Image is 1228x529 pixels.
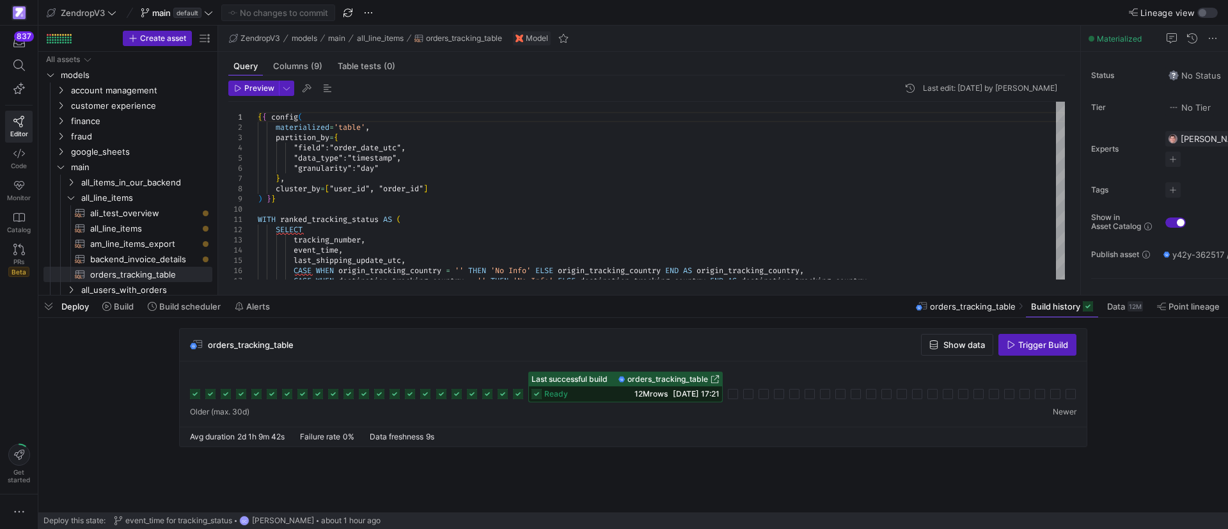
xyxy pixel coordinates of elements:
span: } [267,194,271,204]
span: 'No Info' [513,276,553,286]
span: backend_invoice_details​​​​​​​​​​ [90,252,198,267]
span: all_users_with_orders [81,283,210,297]
div: 11 [228,214,242,225]
div: 10 [228,204,242,214]
span: Monitor [7,194,31,201]
span: ] [423,184,428,194]
span: CASE [294,276,311,286]
span: = [329,122,334,132]
button: Show data [921,334,993,356]
span: , [867,276,871,286]
div: Press SPACE to select this row. [43,144,212,159]
span: WITH [258,214,276,225]
button: 837 [5,31,33,54]
span: SELECT [276,225,303,235]
a: orders_tracking_table​​​​​​​​​​ [43,267,212,282]
span: = [446,265,450,276]
div: Press SPACE to select this row. [43,251,212,267]
span: Deploy this state: [43,516,106,525]
span: Table tests [338,62,395,70]
span: [DATE] 17:21 [673,389,720,399]
span: 'No Info' [491,265,531,276]
span: "granularity" [294,163,352,173]
span: default [173,8,201,18]
span: origin_tracking_country [697,265,799,276]
span: ready [544,390,568,399]
button: Last successful buildorders_tracking_tableready12Mrows[DATE] 17:21 [528,372,723,402]
div: Press SPACE to select this row. [43,175,212,190]
div: Press SPACE to select this row. [43,236,212,251]
span: Trigger Build [1018,340,1068,350]
span: orders_tracking_table​​​​​​​​​​ [90,267,198,282]
a: ali_test_overview​​​​​​​​​​ [43,205,212,221]
span: , [280,173,285,184]
a: https://storage.googleapis.com/y42-prod-data-exchange/images/qZXOSqkTtPuVcXVzF40oUlM07HVTwZXfPK0U... [5,2,33,24]
span: THEN [491,276,508,286]
span: Build [114,301,134,312]
div: Press SPACE to select this row. [43,52,212,67]
button: ZendropV3 [43,4,120,21]
div: 3 [228,132,242,143]
span: last_shipping_update_utc [294,255,401,265]
span: Create asset [140,34,186,43]
span: CASE [294,265,311,276]
span: main [328,34,345,43]
img: https://storage.googleapis.com/y42-prod-data-exchange/images/G2kHvxVlt02YItTmblwfhPy4mK5SfUxFU6Tr... [1168,134,1178,144]
span: customer experience [71,99,210,113]
span: about 1 hour ago [321,516,381,525]
span: all_items_in_our_backend [81,175,210,190]
span: = [329,132,334,143]
span: AS [383,214,392,225]
span: "field" [294,143,325,153]
button: No statusNo Status [1165,67,1224,84]
span: Status [1091,71,1155,80]
a: Monitor [5,175,33,207]
span: main [71,160,210,175]
span: "user_id", "order_id" [329,184,423,194]
span: AS [683,265,692,276]
a: all_line_items​​​​​​​​​​ [43,221,212,236]
img: undefined [516,35,523,42]
button: Build history [1025,296,1099,317]
span: } [276,173,280,184]
span: google_sheets [71,145,210,159]
span: 2d 1h 9m 42s [237,432,285,441]
button: Build scheduler [142,296,226,317]
div: Press SPACE to select this row. [43,67,212,83]
span: Point lineage [1169,301,1220,312]
div: 5 [228,153,242,163]
span: origin_tracking_country [558,265,661,276]
div: 6 [228,163,242,173]
button: Preview [228,81,279,96]
span: Last successful build [531,375,608,384]
div: Press SPACE to select this row. [43,129,212,144]
span: Show in Asset Catalog [1091,213,1141,231]
span: Show data [943,340,985,350]
span: { [258,112,262,122]
span: Data [1107,301,1125,312]
span: No Status [1169,70,1221,81]
span: Build scheduler [159,301,221,312]
span: models [292,34,317,43]
span: , [799,265,804,276]
span: : [325,143,329,153]
span: END [665,265,679,276]
span: Experts [1091,145,1155,154]
span: all_line_items​​​​​​​​​​ [90,221,198,236]
div: 17 [228,276,242,286]
div: 1 [228,112,242,122]
button: models [288,31,320,46]
span: '' [455,265,464,276]
div: 7 [228,173,242,184]
a: orders_tracking_table [618,375,720,384]
span: WHEN [316,276,334,286]
button: Point lineage [1151,296,1225,317]
a: Editor [5,111,33,143]
a: PRsBeta [5,239,33,282]
span: } [271,194,276,204]
span: ELSE [535,265,553,276]
span: Older (max. 30d) [190,407,249,416]
div: 2 [228,122,242,132]
span: (0) [384,62,395,70]
span: event_time for tracking_status [125,516,232,525]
